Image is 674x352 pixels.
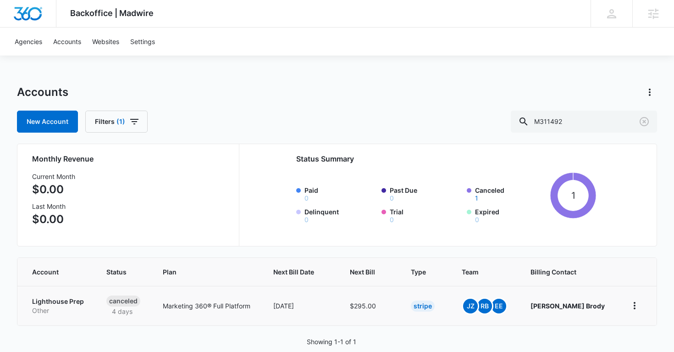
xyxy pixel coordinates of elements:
[390,207,461,223] label: Trial
[642,85,657,100] button: Actions
[296,153,596,164] h2: Status Summary
[32,201,75,211] h3: Last Month
[463,299,478,313] span: JZ
[163,267,251,277] span: Plan
[390,185,461,201] label: Past Due
[106,296,140,307] div: Canceled
[350,267,376,277] span: Next Bill
[125,28,160,56] a: Settings
[475,195,478,201] button: Canceled
[475,207,547,223] label: Expired
[627,298,642,313] button: home
[32,153,228,164] h2: Monthly Revenue
[511,111,657,133] input: Search
[32,297,84,315] a: Lighthouse PrepOther
[492,299,506,313] span: ee
[411,267,426,277] span: Type
[307,337,356,346] p: Showing 1-1 of 1
[32,267,71,277] span: Account
[17,85,68,99] h1: Accounts
[106,267,127,277] span: Status
[32,297,84,306] p: Lighthouse Prep
[273,267,315,277] span: Next Bill Date
[163,301,251,311] p: Marketing 360® Full Platform
[304,185,376,201] label: Paid
[32,181,75,198] p: $0.00
[571,190,575,201] tspan: 1
[304,207,376,223] label: Delinquent
[48,28,87,56] a: Accounts
[475,185,547,201] label: Canceled
[32,172,75,181] h3: Current Month
[477,299,492,313] span: RB
[411,301,435,312] div: Stripe
[462,267,495,277] span: Team
[87,28,125,56] a: Websites
[106,307,138,316] p: 4 days
[70,8,154,18] span: Backoffice | Madwire
[32,306,84,315] p: Other
[637,114,652,129] button: Clear
[85,111,148,133] button: Filters(1)
[339,286,400,325] td: $295.00
[32,211,75,228] p: $0.00
[9,28,48,56] a: Agencies
[116,118,125,125] span: (1)
[530,267,606,277] span: Billing Contact
[530,302,605,310] strong: [PERSON_NAME] Brody
[262,286,339,325] td: [DATE]
[17,111,78,133] a: New Account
